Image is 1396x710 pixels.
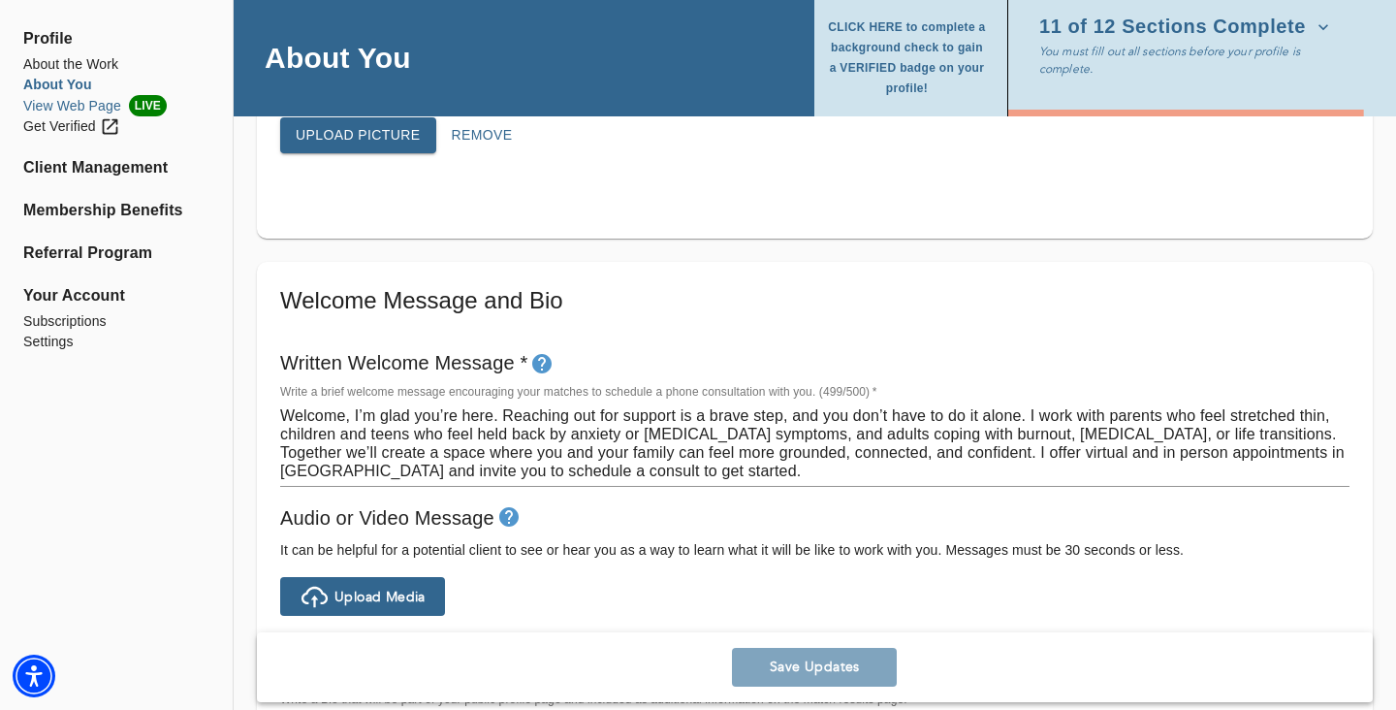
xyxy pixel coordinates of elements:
[13,655,55,697] div: Accessibility Menu
[23,54,209,75] a: About the Work
[444,117,521,153] button: Remove
[494,502,523,532] button: tooltip
[23,242,209,265] a: Referral Program
[452,123,513,147] span: Remove
[527,349,556,378] button: tooltip
[1039,12,1337,43] button: 11 of 12 Sections Complete
[23,311,209,332] a: Subscriptions
[826,12,996,105] button: CLICK HERE to complete a background check to gain a VERIFIED badge on your profile!
[23,95,209,116] li: View Web Page
[826,17,988,99] span: CLICK HERE to complete a background check to gain a VERIFIED badge on your profile!
[23,75,209,95] a: About You
[296,123,421,147] span: Upload picture
[23,95,209,116] a: View Web PageLIVE
[23,116,120,137] div: Get Verified
[280,540,1349,562] h6: It can be helpful for a potential client to see or hear you as a way to learn what it will be lik...
[280,406,1349,480] textarea: Welcome, I’m glad you’re here. Reaching out for support is a brave step, and you don’t have to do...
[23,116,209,137] a: Get Verified
[265,40,411,76] h4: About You
[23,199,209,222] a: Membership Benefits
[280,117,436,153] button: Upload picture
[280,577,445,616] button: Upload Media
[280,347,1349,379] h6: Written Welcome Message *
[129,95,167,116] span: LIVE
[23,27,209,50] span: Profile
[280,285,1349,316] h5: Welcome Message and Bio
[1039,43,1342,78] p: You must fill out all sections before your profile is complete.
[23,156,209,179] a: Client Management
[280,387,876,399] label: Write a brief welcome message encouraging your matches to schedule a phone consultation with you....
[334,588,426,606] span: Upload Media
[23,284,209,307] span: Your Account
[1039,17,1329,37] span: 11 of 12 Sections Complete
[280,502,494,533] h6: Audio or Video Message
[23,332,209,352] a: Settings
